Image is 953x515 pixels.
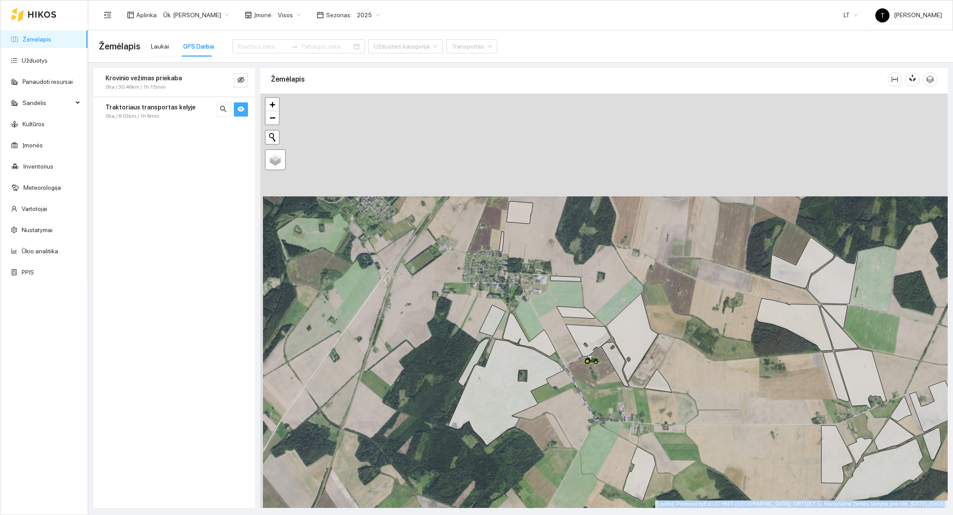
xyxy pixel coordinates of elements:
[105,104,195,111] strong: Traktoriaus transportas kelyje
[657,501,673,507] a: Leaflet
[163,8,229,22] span: Ūk. Sigitas Krivickas
[266,131,279,144] button: Initiate a new search
[234,73,248,87] button: eye-invisible
[844,8,858,22] span: LT
[23,142,43,149] a: Įmonės
[220,105,227,114] span: search
[875,11,942,19] span: [PERSON_NAME]
[302,41,352,51] input: Pabaigos data
[245,11,252,19] span: shop
[94,68,255,97] div: Krovinio vežimas priekaba0ha / 30.46km / 1h 15mineye-invisible
[216,102,230,117] button: search
[266,150,285,169] a: Layers
[99,39,140,53] span: Žemėlapis
[22,205,47,212] a: Vartotojai
[99,6,116,24] button: menu-fold
[23,120,45,128] a: Kultūros
[234,102,248,117] button: eye
[183,41,214,51] div: GPS Darbai
[704,501,713,507] a: Esri
[105,75,182,82] strong: Krovinio vežimas priekaba
[105,112,159,120] span: 0ha / 8.03km / 1h 8min
[278,8,301,22] span: Visos
[266,111,279,124] a: Zoom out
[238,41,288,51] input: Pradžios data
[23,94,73,112] span: Sandėlis
[270,99,275,110] span: +
[22,57,48,64] a: Užduotys
[888,72,902,86] button: column-width
[357,8,380,22] span: 2025
[291,43,298,50] span: swap-right
[270,112,275,123] span: −
[655,500,948,508] div: | Powered by © HNIT-[GEOGRAPHIC_DATA]; ORT10LT ©, Nacionalinė žemės tarnyba prie AM, [DATE]-[DATE]
[136,10,158,20] span: Aplinka :
[23,78,73,85] a: Panaudoti resursai
[23,184,61,191] a: Meteorologija
[151,41,169,51] div: Laukai
[266,98,279,111] a: Zoom in
[105,83,166,91] span: 0ha / 30.46km / 1h 15min
[22,269,34,276] a: PPIS
[254,10,273,20] span: Įmonė :
[237,105,244,114] span: eye
[326,10,352,20] span: Sezonas :
[715,501,716,507] span: |
[104,11,112,19] span: menu-fold
[888,76,901,83] span: column-width
[237,76,244,85] span: eye-invisible
[291,43,298,50] span: to
[881,8,885,23] span: T
[271,67,888,92] div: Žemėlapis
[317,11,324,19] span: calendar
[22,226,53,233] a: Nustatymai
[127,11,134,19] span: layout
[22,248,58,255] a: Ūkio analitika
[23,163,53,170] a: Inventorius
[23,36,51,43] a: Žemėlapis
[94,97,255,126] div: Traktoriaus transportas kelyje0ha / 8.03km / 1h 8minsearcheye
